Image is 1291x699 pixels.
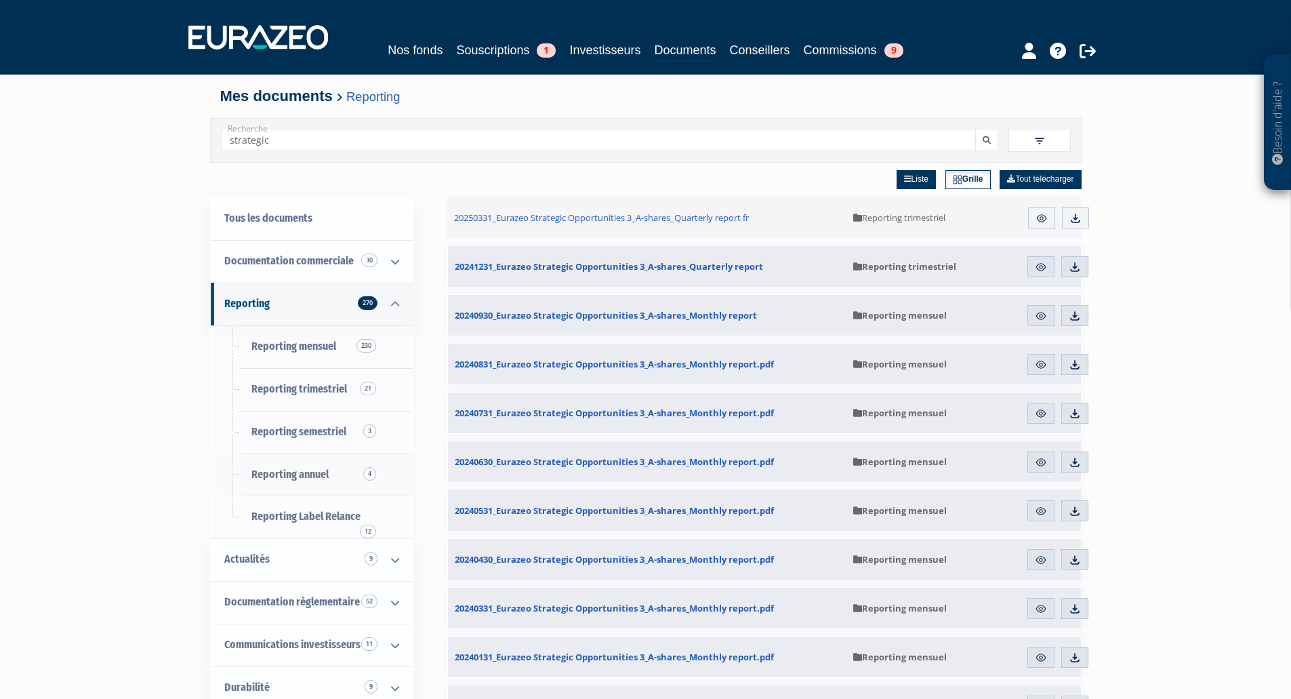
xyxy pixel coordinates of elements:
[363,467,376,481] span: 4
[1035,652,1047,664] img: eye.svg
[211,496,413,538] a: Reporting Label Relance12
[211,283,413,325] a: Reporting 270
[1035,261,1047,273] img: eye.svg
[456,41,556,60] a: Souscriptions1
[1069,261,1081,273] img: download.svg
[356,339,376,353] span: 230
[251,382,347,395] span: Reporting trimestriel
[224,297,270,310] span: Reporting
[1069,212,1082,224] img: download.svg
[853,407,947,419] span: Reporting mensuel
[360,525,376,538] span: 12
[251,468,329,481] span: Reporting annuel
[1036,212,1048,224] img: eye.svg
[448,295,846,336] a: 20240930_Eurazeo Strategic Opportunities 3_A-shares_Monthly report
[211,581,413,624] a: Documentation règlementaire 52
[1069,505,1081,517] img: download.svg
[1035,359,1047,371] img: eye.svg
[448,344,846,384] a: 20240831_Eurazeo Strategic Opportunities 3_A-shares_Monthly report.pdf
[853,358,947,370] span: Reporting mensuel
[447,197,847,239] a: 20250331_Eurazeo Strategic Opportunities 3_A-shares_Quarterly report fr
[455,407,774,419] span: 20240731_Eurazeo Strategic Opportunities 3_A-shares_Monthly report.pdf
[211,454,413,496] a: Reporting annuel4
[945,170,991,189] a: Grille
[346,89,400,104] a: Reporting
[953,175,962,184] img: grid.svg
[454,212,749,224] span: 20250331_Eurazeo Strategic Opportunities 3_A-shares_Quarterly report fr
[1000,170,1081,189] a: Tout télécharger
[224,553,270,565] span: Actualités
[853,212,945,224] span: Reporting trimestriel
[853,602,947,614] span: Reporting mensuel
[804,41,903,60] a: Commissions9
[211,368,413,411] a: Reporting trimestriel21
[455,651,774,663] span: 20240131_Eurazeo Strategic Opportunities 3_A-shares_Monthly report.pdf
[569,41,640,60] a: Investisseurs
[448,246,846,287] a: 20241231_Eurazeo Strategic Opportunities 3_A-shares_Quarterly report
[224,254,354,267] span: Documentation commerciale
[1069,603,1081,615] img: download.svg
[221,129,976,151] input: Recherche
[1069,554,1081,566] img: download.svg
[188,25,328,49] img: 1732889491-logotype_eurazeo_blanc_rvb.png
[448,637,846,677] a: 20240131_Eurazeo Strategic Opportunities 3_A-shares_Monthly report.pdf
[1069,407,1081,420] img: download.svg
[251,425,346,438] span: Reporting semestriel
[853,456,947,468] span: Reporting mensuel
[361,637,377,651] span: 11
[361,595,377,608] span: 52
[361,254,377,267] span: 30
[251,510,361,523] span: Reporting Label Relance
[455,504,774,517] span: 20240531_Eurazeo Strategic Opportunities 3_A-shares_Monthly report.pdf
[1035,554,1047,566] img: eye.svg
[455,309,757,321] span: 20240930_Eurazeo Strategic Opportunities 3_A-shares_Monthly report
[220,88,1071,104] h4: Mes documents
[853,309,947,321] span: Reporting mensuel
[897,170,936,189] a: Liste
[448,539,846,580] a: 20240430_Eurazeo Strategic Opportunities 3_A-shares_Monthly report.pdf
[365,552,377,565] span: 9
[537,43,556,58] span: 1
[1069,310,1081,322] img: download.svg
[358,296,377,310] span: 270
[1069,456,1081,468] img: download.svg
[448,441,846,482] a: 20240630_Eurazeo Strategic Opportunities 3_A-shares_Monthly report.pdf
[448,393,846,433] a: 20240731_Eurazeo Strategic Opportunities 3_A-shares_Monthly report.pdf
[853,651,947,663] span: Reporting mensuel
[730,41,790,60] a: Conseillers
[455,602,774,614] span: 20240331_Eurazeo Strategic Opportunities 3_A-shares_Monthly report.pdf
[211,624,413,666] a: Communications investisseurs 11
[224,681,270,694] span: Durabilité
[455,260,763,273] span: 20241231_Eurazeo Strategic Opportunities 3_A-shares_Quarterly report
[448,588,846,628] a: 20240331_Eurazeo Strategic Opportunities 3_A-shares_Monthly report.pdf
[655,41,716,62] a: Documents
[224,595,360,608] span: Documentation règlementaire
[455,553,774,565] span: 20240430_Eurazeo Strategic Opportunities 3_A-shares_Monthly report.pdf
[211,325,413,368] a: Reporting mensuel230
[251,340,336,353] span: Reporting mensuel
[211,538,413,581] a: Actualités 9
[1033,135,1046,147] img: filter.svg
[455,456,774,468] span: 20240630_Eurazeo Strategic Opportunities 3_A-shares_Monthly report.pdf
[1069,652,1081,664] img: download.svg
[853,553,947,565] span: Reporting mensuel
[448,490,846,531] a: 20240531_Eurazeo Strategic Opportunities 3_A-shares_Monthly report.pdf
[388,41,443,60] a: Nos fonds
[1035,407,1047,420] img: eye.svg
[1035,310,1047,322] img: eye.svg
[1035,456,1047,468] img: eye.svg
[363,424,376,438] span: 3
[1069,359,1081,371] img: download.svg
[1270,62,1286,184] p: Besoin d'aide ?
[360,382,376,395] span: 21
[853,504,947,517] span: Reporting mensuel
[211,411,413,454] a: Reporting semestriel3
[1035,603,1047,615] img: eye.svg
[853,260,956,273] span: Reporting trimestriel
[211,240,413,283] a: Documentation commerciale 30
[884,43,903,58] span: 9
[1035,505,1047,517] img: eye.svg
[365,680,377,694] span: 9
[224,638,361,651] span: Communications investisseurs
[211,197,413,240] a: Tous les documents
